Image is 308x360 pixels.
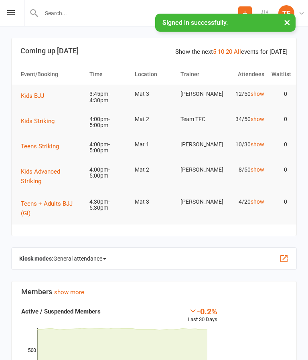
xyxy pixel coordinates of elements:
a: All [234,48,241,55]
td: [PERSON_NAME] [177,85,223,103]
td: 4:00pm-5:00pm [86,110,132,135]
td: 0 [268,85,291,103]
button: Teens + Adults BJJ (Gi) [21,199,82,218]
td: 10/30 [222,135,268,154]
td: 4:30pm-5:30pm [86,192,132,218]
td: 8/50 [222,160,268,179]
td: Mat 3 [131,85,177,103]
td: [PERSON_NAME] [177,192,223,211]
button: Kids Advanced Striking [21,167,82,186]
span: General attendance [53,252,106,265]
th: Time [86,64,132,85]
a: show [251,166,264,173]
td: 0 [268,192,291,211]
td: Mat 2 [131,110,177,129]
th: Attendees [222,64,268,85]
button: Teens Striking [21,142,65,151]
div: Last 30 Days [188,307,217,324]
strong: Active / Suspended Members [21,308,101,315]
td: 34/50 [222,110,268,129]
td: 12/50 [222,85,268,103]
a: show [251,116,264,122]
td: 3:45pm-4:30pm [86,85,132,110]
a: show [251,198,264,205]
th: Trainer [177,64,223,85]
span: Kids BJJ [21,92,44,99]
div: Show the next events for [DATE] [175,47,288,57]
td: 0 [268,110,291,129]
h3: Coming up [DATE] [20,47,288,55]
div: TF [278,5,294,21]
td: Team TFC [177,110,223,129]
td: 4:00pm-5:00pm [86,135,132,160]
input: Search... [39,8,238,19]
th: Event/Booking [17,64,86,85]
button: Kids BJJ [21,91,50,101]
a: show [251,91,264,97]
span: Teens Striking [21,143,59,150]
td: Mat 1 [131,135,177,154]
a: 10 [218,48,224,55]
strong: Kiosk modes: [19,255,53,262]
td: 0 [268,160,291,179]
td: 4/20 [222,192,268,211]
div: -0.2% [188,307,217,316]
a: show [251,141,264,148]
td: Mat 3 [131,192,177,211]
span: Teens + Adults BJJ (Gi) [21,200,73,217]
button: × [280,14,294,31]
td: 4:00pm-5:00pm [86,160,132,186]
button: Kids Striking [21,116,60,126]
a: 20 [226,48,232,55]
span: Kids Advanced Striking [21,168,60,185]
th: Location [131,64,177,85]
th: Waitlist [268,64,291,85]
span: Signed in successfully. [162,19,228,26]
td: [PERSON_NAME] [177,160,223,179]
span: Kids Striking [21,117,55,125]
td: [PERSON_NAME] [177,135,223,154]
td: 0 [268,135,291,154]
td: Mat 2 [131,160,177,179]
a: show more [54,289,84,296]
a: 5 [213,48,216,55]
h3: Members [21,288,287,296]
